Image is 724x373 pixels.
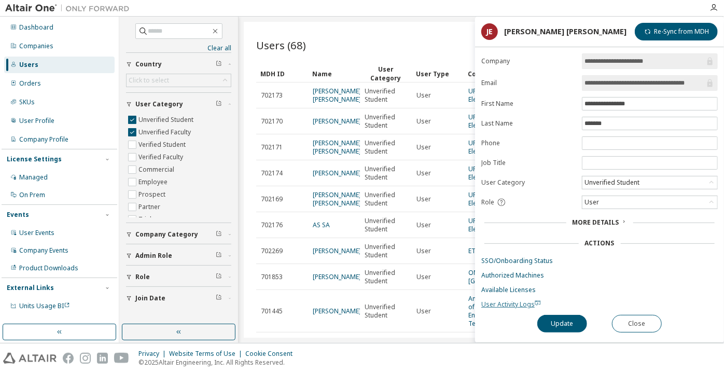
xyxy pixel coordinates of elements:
[216,252,222,260] span: Clear filter
[313,272,361,281] a: [PERSON_NAME]
[365,217,407,233] span: Unverified Student
[19,117,54,125] div: User Profile
[260,65,304,82] div: MDH ID
[468,216,521,233] a: UPMMotostudent Electric
[416,221,431,229] span: User
[416,169,431,177] span: User
[468,337,536,370] a: UIN Saizu - [GEOGRAPHIC_DATA][DEMOGRAPHIC_DATA][PERSON_NAME]
[481,159,576,167] label: Job Title
[7,211,29,219] div: Events
[63,353,74,364] img: facebook.svg
[216,273,222,281] span: Clear filter
[138,176,170,188] label: Employee
[416,307,431,315] span: User
[216,100,222,108] span: Clear filter
[481,286,718,294] a: Available Licenses
[138,126,193,139] label: Unverified Faculty
[416,273,431,281] span: User
[365,191,407,208] span: Unverified Student
[135,294,165,302] span: Join Date
[138,188,168,201] label: Prospect
[313,139,361,156] a: [PERSON_NAME] [PERSON_NAME]
[126,266,231,288] button: Role
[135,273,150,281] span: Role
[138,213,154,226] label: Trial
[481,178,576,187] label: User Category
[504,27,626,36] div: [PERSON_NAME] [PERSON_NAME]
[481,300,541,309] span: User Activity Logs
[365,165,407,182] span: Unverified Student
[261,117,283,126] span: 702170
[126,287,231,310] button: Join Date
[135,252,172,260] span: Admin Role
[364,65,408,82] div: User Category
[585,239,615,247] div: Actions
[416,65,460,82] div: User Type
[126,244,231,267] button: Admin Role
[7,284,54,292] div: External Links
[313,307,361,315] a: [PERSON_NAME]
[261,273,283,281] span: 701853
[216,60,222,68] span: Clear filter
[138,201,162,213] label: Partner
[3,353,57,364] img: altair_logo.svg
[416,143,431,151] span: User
[261,247,283,255] span: 702269
[468,113,521,130] a: UPMMotostudent Electric
[256,38,306,52] span: Users (68)
[468,268,531,285] a: OMC - [GEOGRAPHIC_DATA]
[537,315,587,333] button: Update
[261,195,283,203] span: 702169
[468,190,521,208] a: UPMMotostudent Electric
[19,301,70,310] span: Units Usage BI
[138,114,196,126] label: Unverified Student
[416,117,431,126] span: User
[19,42,53,50] div: Companies
[19,173,48,182] div: Managed
[7,155,62,163] div: License Settings
[135,100,183,108] span: User Category
[481,119,576,128] label: Last Name
[138,139,188,151] label: Verified Student
[481,100,576,108] label: First Name
[365,87,407,104] span: Unverified Student
[135,230,198,239] span: Company Category
[5,3,135,13] img: Altair One
[313,246,361,255] a: [PERSON_NAME]
[481,79,576,87] label: Email
[635,23,718,40] button: Re-Sync from MDH
[468,246,510,255] a: ETECHRACING
[313,220,330,229] a: AS SA
[169,350,245,358] div: Website Terms of Use
[19,23,53,32] div: Dashboard
[416,91,431,100] span: User
[127,74,231,87] div: Click to select
[19,79,41,88] div: Orders
[261,91,283,100] span: 702173
[126,93,231,116] button: User Category
[468,164,521,182] a: UPMMotostudent Electric
[19,229,54,237] div: User Events
[135,60,162,68] span: Country
[261,169,283,177] span: 702174
[19,191,45,199] div: On Prem
[583,197,601,208] div: User
[582,196,717,209] div: User
[365,269,407,285] span: Unverified Student
[261,307,283,315] span: 701445
[313,117,361,126] a: [PERSON_NAME]
[313,190,361,208] a: [PERSON_NAME] [PERSON_NAME]
[19,246,68,255] div: Company Events
[138,151,185,163] label: Verified Faculty
[313,169,361,177] a: [PERSON_NAME]
[138,358,299,367] p: © 2025 Altair Engineering, Inc. All Rights Reserved.
[129,76,169,85] div: Click to select
[19,264,78,272] div: Product Downloads
[468,87,521,104] a: UPMMotostudent Electric
[245,350,299,358] div: Cookie Consent
[573,218,619,227] span: More Details
[416,195,431,203] span: User
[261,143,283,151] span: 702171
[481,198,494,206] span: Role
[216,230,222,239] span: Clear filter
